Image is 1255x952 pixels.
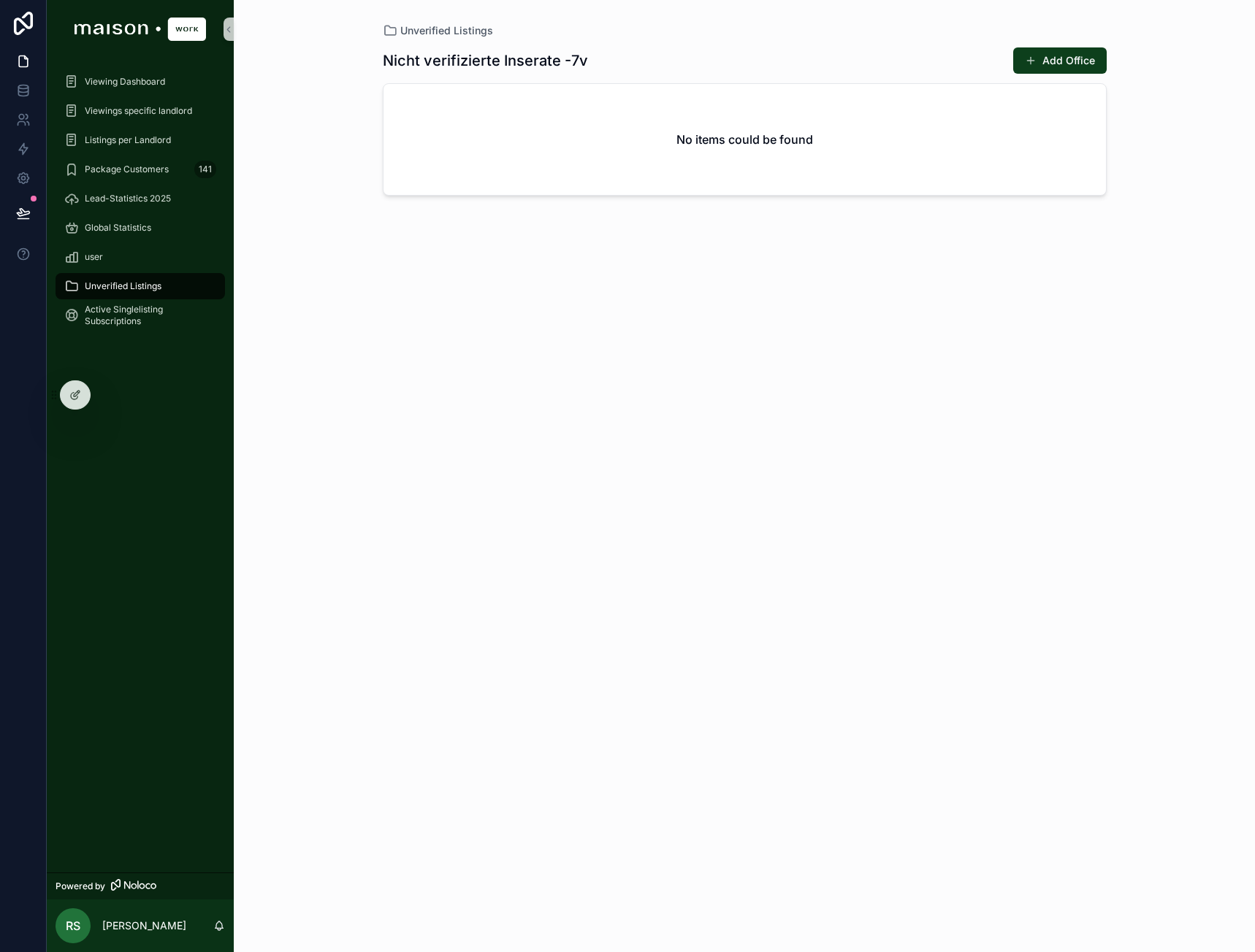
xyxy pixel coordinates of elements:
[85,251,103,263] span: user
[56,185,225,212] a: Lead-Statistics 2025
[102,918,186,933] p: [PERSON_NAME]
[383,50,588,71] h1: Nicht verifizierte Inserate -7v
[75,18,206,41] img: App logo
[85,105,192,117] span: Viewings specific landlord
[56,273,225,299] a: Unverified Listings
[85,134,171,146] span: Listings per Landlord
[56,127,225,153] a: Listings per Landlord
[676,131,813,148] h2: No items could be found
[194,161,216,178] div: 141
[383,23,493,38] a: Unverified Listings
[56,244,225,270] a: user
[66,917,80,934] span: RS
[400,23,493,38] span: Unverified Listings
[56,302,225,329] a: Active Singlelisting Subscriptions
[85,280,161,292] span: Unverified Listings
[85,76,165,88] span: Viewing Dashboard
[56,69,225,95] a: Viewing Dashboard
[56,98,225,124] a: Viewings specific landlord
[56,880,105,892] span: Powered by
[56,215,225,241] a: Global Statistics
[1013,47,1107,74] button: Add Office
[85,222,151,234] span: Global Statistics
[47,58,234,348] div: scrollable content
[56,156,225,183] a: Package Customers141
[85,304,210,327] span: Active Singlelisting Subscriptions
[85,164,169,175] span: Package Customers
[47,872,234,899] a: Powered by
[85,193,171,204] span: Lead-Statistics 2025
